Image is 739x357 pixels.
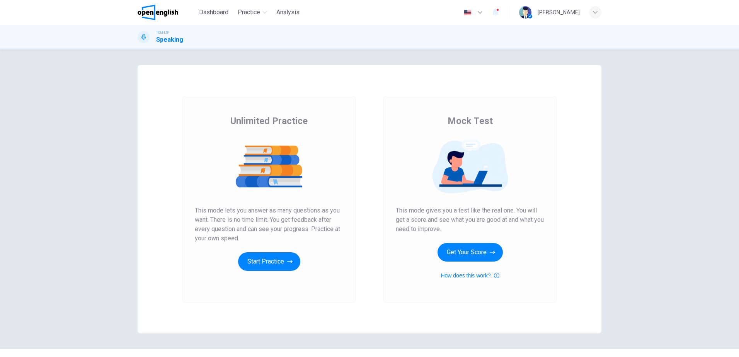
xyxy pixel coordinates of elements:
[519,6,531,19] img: Profile picture
[448,115,493,127] span: Mock Test
[441,271,499,280] button: How does this work?
[438,243,503,262] button: Get Your Score
[138,5,196,20] a: OpenEnglish logo
[195,206,343,243] span: This mode lets you answer as many questions as you want. There is no time limit. You get feedback...
[538,8,580,17] div: [PERSON_NAME]
[196,5,232,19] button: Dashboard
[276,8,300,17] span: Analysis
[138,5,178,20] img: OpenEnglish logo
[396,206,544,234] span: This mode gives you a test like the real one. You will get a score and see what you are good at a...
[199,8,228,17] span: Dashboard
[156,30,169,35] span: TOEFL®
[235,5,270,19] button: Practice
[273,5,303,19] button: Analysis
[230,115,308,127] span: Unlimited Practice
[156,35,183,44] h1: Speaking
[238,252,300,271] button: Start Practice
[238,8,260,17] span: Practice
[463,10,472,15] img: en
